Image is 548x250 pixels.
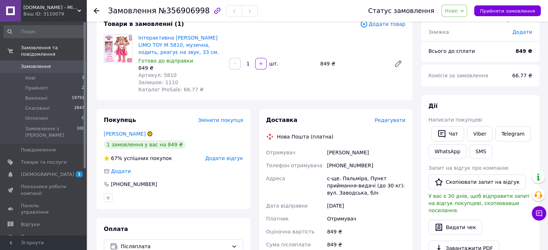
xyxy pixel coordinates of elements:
span: Скасовані [25,105,50,112]
span: Повідомлення [21,147,56,153]
b: 849 ₴ [516,48,532,54]
div: [PHONE_NUMBER] [326,159,407,172]
span: Доставка [428,16,453,22]
span: Нові [25,75,36,81]
span: 100 [77,126,84,138]
span: Замовлення та повідомлення [21,45,86,58]
span: Показники роботи компанії [21,183,67,196]
a: [PERSON_NAME] [104,131,146,137]
button: Чат з покупцем [532,206,546,221]
span: Панель управління [21,203,67,215]
img: Інтерактивна лялька Даринка LIMO TOY M 5810, музична, ходить, реагує на звук, 33 см. [104,35,132,63]
div: успішних покупок [104,155,172,162]
span: Прийняті [25,85,48,91]
span: Адреса [266,176,285,181]
span: Додати [512,29,532,35]
span: Змінити покупця [198,117,243,123]
span: Додати відгук [205,155,243,161]
span: Відгуки [21,221,40,228]
span: 67% [111,155,122,161]
span: Сума післяплати [266,242,311,247]
div: [DATE] [326,199,407,212]
span: Замовлення з [PERSON_NAME] [25,126,77,138]
span: [DEMOGRAPHIC_DATA] [21,171,74,178]
span: Платник [266,216,289,222]
span: Оплата [104,226,128,232]
span: Телефон отримувача [266,163,322,168]
input: Пошук [4,25,85,38]
div: Нова Пошта (платна) [275,133,335,140]
span: Редагувати [375,117,405,123]
div: Повернутися назад [94,7,99,14]
span: Додати товар [360,20,405,28]
span: №356906998 [159,6,210,15]
span: Оціночна вартість [266,229,315,235]
div: 1 замовлення у вас на 849 ₴ [104,140,186,149]
span: Дії [428,103,437,109]
div: [PHONE_NUMBER] [110,181,158,188]
span: Замовлення [108,6,156,15]
div: с-ще. Пальміра, Пункт приймання-видачі (до 30 кг): вул. Заводська, б/н [326,172,407,199]
span: Замовлення [21,63,51,70]
span: 1 [76,171,83,177]
span: Додати [111,168,131,174]
span: Дата відправки [266,203,308,209]
button: SMS [469,144,492,159]
span: Виконані [25,95,48,101]
span: Miratoys.com.ua - МІРАТОЙС [23,4,77,11]
span: Каталог ProSale: 66.77 ₴ [138,87,204,92]
span: Покупці [21,233,40,240]
span: Всього до сплати [428,48,475,54]
div: Статус замовлення [368,7,435,14]
span: Нове [445,8,458,14]
div: [PERSON_NAME] [326,146,407,159]
div: 849 ₴ [317,59,388,69]
span: Артикул: 5810 [138,72,177,78]
a: WhatsApp [428,144,466,159]
div: 849 ₴ [326,225,407,238]
span: Прийняти замовлення [480,8,535,14]
div: Отримувач [326,212,407,225]
span: Готово до відправки [138,58,193,64]
a: Інтерактивна [PERSON_NAME] LIMO TOY M 5810, музична, ходить, реагує на звук, 33 см. [138,35,219,55]
span: Знижка [428,29,449,35]
span: Оплачені [25,115,48,122]
span: 2847 [74,105,84,112]
span: Товари в замовленні (1) [104,21,184,27]
button: Скопіювати запит на відгук [428,174,526,190]
span: Комісія за замовлення [428,73,488,78]
button: Чат [431,126,464,141]
span: Запит на відгук про компанію [428,165,508,171]
a: Viber [467,126,492,141]
span: Залишок: 1110 [138,79,178,85]
button: Прийняти замовлення [474,5,541,16]
div: 849 ₴ [138,64,223,72]
span: 0 [82,115,84,122]
span: Товари та послуги [21,159,67,165]
span: 1 [82,75,84,81]
a: Telegram [495,126,531,141]
a: Редагувати [391,56,405,71]
div: шт. [267,60,279,67]
span: У вас є 30 днів, щоб відправити запит на відгук покупцеві, скопіювавши посилання. [428,193,530,213]
span: Отримувач [266,150,295,155]
span: 2 [82,85,84,91]
span: 66.77 ₴ [512,73,532,78]
span: Покупець [104,117,136,123]
div: Ваш ID: 3110079 [23,11,86,17]
span: 19791 [72,95,84,101]
button: Видати чек [428,220,482,235]
span: Написати покупцеві [428,117,482,123]
span: Доставка [266,117,298,123]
